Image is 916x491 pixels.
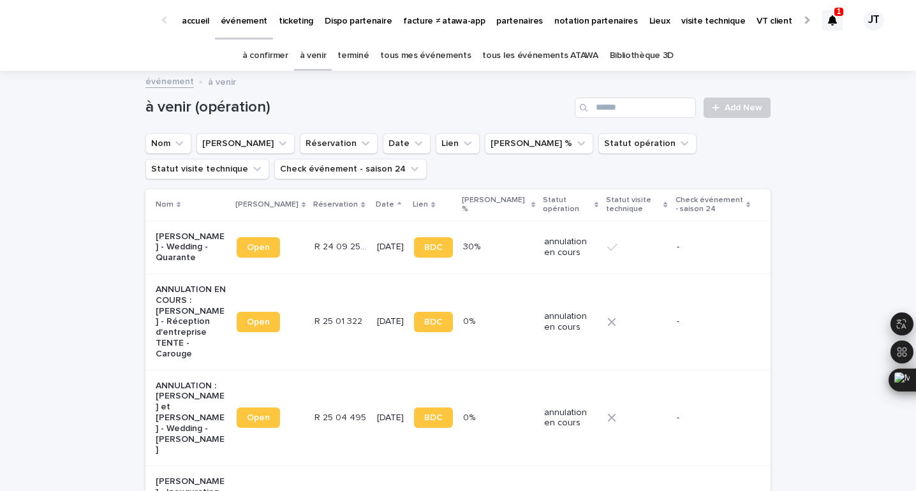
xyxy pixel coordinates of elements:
p: - [677,413,748,423]
button: Statut opération [598,133,697,154]
a: à confirmer [242,41,288,71]
p: Statut visite technique [606,193,660,217]
tr: ANNULATION : [PERSON_NAME] et [PERSON_NAME] - Wedding - [PERSON_NAME]OpenR 25 04 495R 25 04 495 [... [145,370,771,466]
tr: ANNULATION EN COURS : [PERSON_NAME] - Réception d'entreprise TENTE - CarougeOpenR 25 01 322R 25 0... [145,274,771,370]
a: BDC [414,407,453,428]
button: Date [383,133,431,154]
a: Open [237,407,280,428]
p: à venir [208,74,236,88]
p: [PERSON_NAME] % [462,193,528,217]
a: Add New [704,98,771,118]
p: Statut opération [543,193,591,217]
p: [PERSON_NAME] [235,198,299,212]
button: Réservation [300,133,378,154]
a: Bibliothèque 3D [610,41,674,71]
p: 0% [463,410,478,423]
a: BDC [414,312,453,332]
div: JT [864,10,884,31]
p: - [677,316,748,327]
a: tous les événements ATAWA [482,41,598,71]
p: ANNULATION EN COURS : [PERSON_NAME] - Réception d'entreprise TENTE - Carouge [156,284,226,360]
p: R 25 04 495 [314,410,369,423]
p: - [677,242,748,253]
p: annulation en cours [544,407,597,429]
p: [DATE] [377,413,404,423]
span: BDC [424,243,443,252]
p: Lien [413,198,428,212]
p: annulation en cours [544,311,597,333]
p: [DATE] [377,242,404,253]
p: R 25 01 322 [314,314,365,327]
div: 1 [822,10,843,31]
p: Réservation [313,198,358,212]
p: [PERSON_NAME] - Wedding - Quarante [156,231,226,263]
span: Open [247,318,270,326]
p: 1 [837,7,841,16]
p: R 24 09 2579 [314,239,369,253]
span: Add New [725,103,762,112]
a: événement [145,73,194,88]
a: terminé [337,41,369,71]
p: Nom [156,198,174,212]
span: BDC [424,413,443,422]
button: Lien [436,133,480,154]
tr: [PERSON_NAME] - Wedding - QuaranteOpenR 24 09 2579R 24 09 2579 [DATE]BDC30%30% annulation en cours- [145,221,771,274]
p: ANNULATION : [PERSON_NAME] et [PERSON_NAME] - Wedding - [PERSON_NAME] [156,381,226,456]
button: Statut visite technique [145,159,269,179]
p: annulation en cours [544,237,597,258]
img: Ls34BcGeRexTGTNfXpUC [26,8,149,33]
a: à venir [300,41,327,71]
button: Check événement - saison 24 [274,159,427,179]
a: Open [237,312,280,332]
a: Open [237,237,280,258]
p: [DATE] [377,316,404,327]
button: Lien Stacker [196,133,295,154]
a: tous mes événements [380,41,471,71]
a: BDC [414,237,453,258]
p: 30% [463,239,483,253]
input: Search [575,98,696,118]
span: Open [247,413,270,422]
button: Nom [145,133,191,154]
span: Open [247,243,270,252]
p: Check événement - saison 24 [676,193,743,217]
p: 0% [463,314,478,327]
button: Marge % [485,133,593,154]
h1: à venir (opération) [145,98,570,117]
span: BDC [424,318,443,326]
p: Date [376,198,394,212]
